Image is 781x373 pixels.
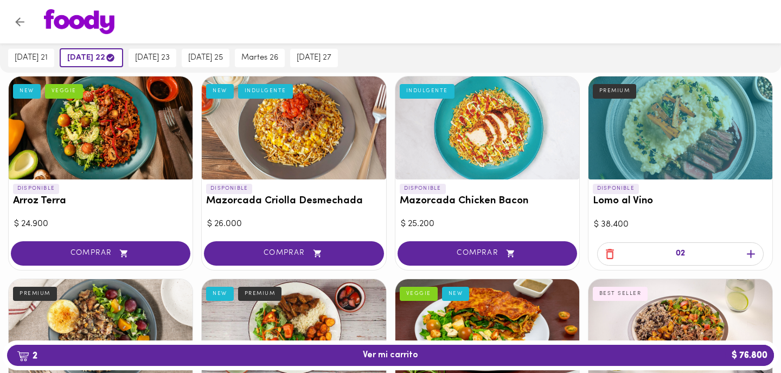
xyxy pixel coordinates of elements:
h3: Mazorcada Criolla Desmechada [206,196,381,207]
button: 2Ver mi carrito$ 76.800 [7,345,774,366]
span: COMPRAR [411,249,564,258]
iframe: Messagebird Livechat Widget [718,310,770,362]
p: DISPONIBLE [593,184,639,194]
div: VEGGIE [400,287,438,301]
h3: Lomo al Vino [593,196,768,207]
button: [DATE] 21 [8,49,54,67]
div: $ 25.200 [401,218,574,230]
div: $ 24.900 [14,218,187,230]
div: Mazorcada Chicken Bacon [395,76,579,179]
div: NEW [206,84,234,98]
button: COMPRAR [398,241,577,266]
span: [DATE] 21 [15,53,48,63]
div: VEGGIE [45,84,83,98]
b: 2 [10,349,44,363]
button: [DATE] 25 [182,49,229,67]
p: 02 [676,248,685,260]
span: [DATE] 23 [135,53,170,63]
span: [DATE] 25 [188,53,223,63]
div: Mazorcada Criolla Desmechada [202,76,386,179]
button: COMPRAR [204,241,383,266]
button: [DATE] 23 [129,49,176,67]
p: DISPONIBLE [13,184,59,194]
button: [DATE] 22 [60,48,123,67]
div: NEW [442,287,470,301]
button: martes 26 [235,49,285,67]
div: Arroz Terra [9,76,193,179]
div: $ 38.400 [594,218,767,231]
span: COMPRAR [24,249,177,258]
h3: Mazorcada Chicken Bacon [400,196,575,207]
span: [DATE] 27 [297,53,331,63]
button: COMPRAR [11,241,190,266]
div: BEST SELLER [593,287,648,301]
div: PREMIUM [13,287,57,301]
div: INDULGENTE [238,84,293,98]
div: PREMIUM [593,84,637,98]
p: DISPONIBLE [206,184,252,194]
span: martes 26 [241,53,278,63]
button: [DATE] 27 [290,49,338,67]
div: Lomo al Vino [588,76,772,179]
div: NEW [13,84,41,98]
div: INDULGENTE [400,84,454,98]
div: $ 26.000 [207,218,380,230]
span: COMPRAR [217,249,370,258]
button: Volver [7,9,33,35]
img: logo.png [44,9,114,34]
h3: Arroz Terra [13,196,188,207]
div: PREMIUM [238,287,282,301]
p: DISPONIBLE [400,184,446,194]
div: NEW [206,287,234,301]
span: [DATE] 22 [67,53,116,63]
img: cart.png [17,351,29,362]
span: Ver mi carrito [363,350,418,361]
